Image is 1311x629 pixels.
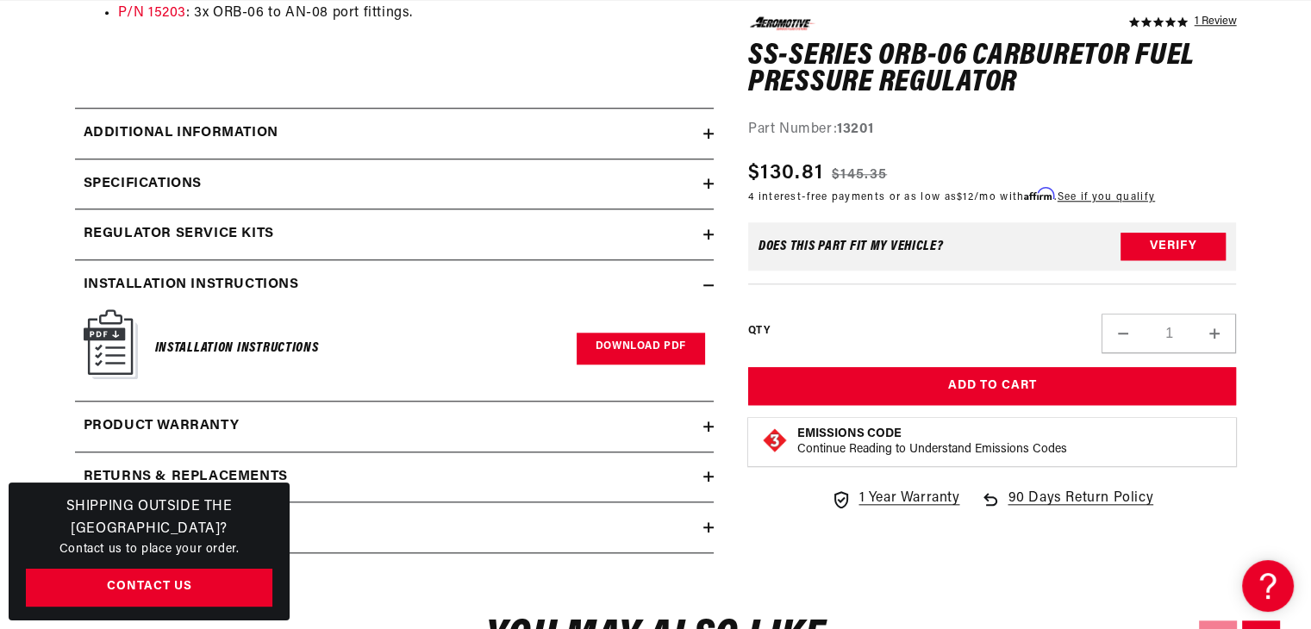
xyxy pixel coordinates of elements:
strong: Emissions Code [797,428,902,441]
span: Affirm [1024,189,1054,202]
h2: Installation Instructions [84,274,299,296]
h2: Additional information [84,122,278,145]
img: Instruction Manual [84,309,138,379]
p: Continue Reading to Understand Emissions Codes [797,443,1067,458]
button: Emissions CodeContinue Reading to Understand Emissions Codes [797,427,1067,458]
h2: Regulator Service Kits [84,223,274,246]
summary: Installation Instructions [75,260,714,310]
strong: 13201 [837,122,873,136]
summary: Specifications [75,159,714,209]
p: Contact us to place your order. [26,540,272,559]
s: $145.35 [832,165,887,186]
summary: Reviews [75,502,714,552]
a: Contact Us [26,569,272,607]
button: Verify [1121,234,1226,261]
a: See if you qualify - Learn more about Affirm Financing (opens in modal) [1058,193,1155,203]
summary: Product warranty [75,402,714,452]
label: QTY [748,324,770,339]
div: Part Number: [748,119,1237,141]
div: Does This part fit My vehicle? [759,240,944,254]
img: Emissions code [761,427,789,455]
h3: Shipping Outside the [GEOGRAPHIC_DATA]? [26,496,272,540]
a: 90 Days Return Policy [980,489,1153,528]
span: $130.81 [748,159,823,190]
a: Download PDF [577,333,705,364]
summary: Regulator Service Kits [75,209,714,259]
p: 4 interest-free payments or as low as /mo with . [748,190,1155,206]
h2: Specifications [84,173,202,196]
span: 90 Days Return Policy [1008,489,1153,528]
button: Add to Cart [748,368,1237,407]
h1: SS-Series ORB-06 Carburetor Fuel Pressure Regulator [748,43,1237,97]
h2: Product warranty [84,415,240,438]
a: 1 reviews [1194,17,1236,29]
a: 1 Year Warranty [831,489,959,511]
h2: Returns & replacements [84,466,288,489]
a: P/N 15203 [118,6,186,20]
span: 1 Year Warranty [858,489,959,511]
li: : 3x ORB-06 to AN-08 port fittings. [118,3,705,25]
span: $12 [957,193,974,203]
h6: Installation Instructions [155,337,319,360]
summary: Additional information [75,109,714,159]
summary: Returns & replacements [75,452,714,502]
